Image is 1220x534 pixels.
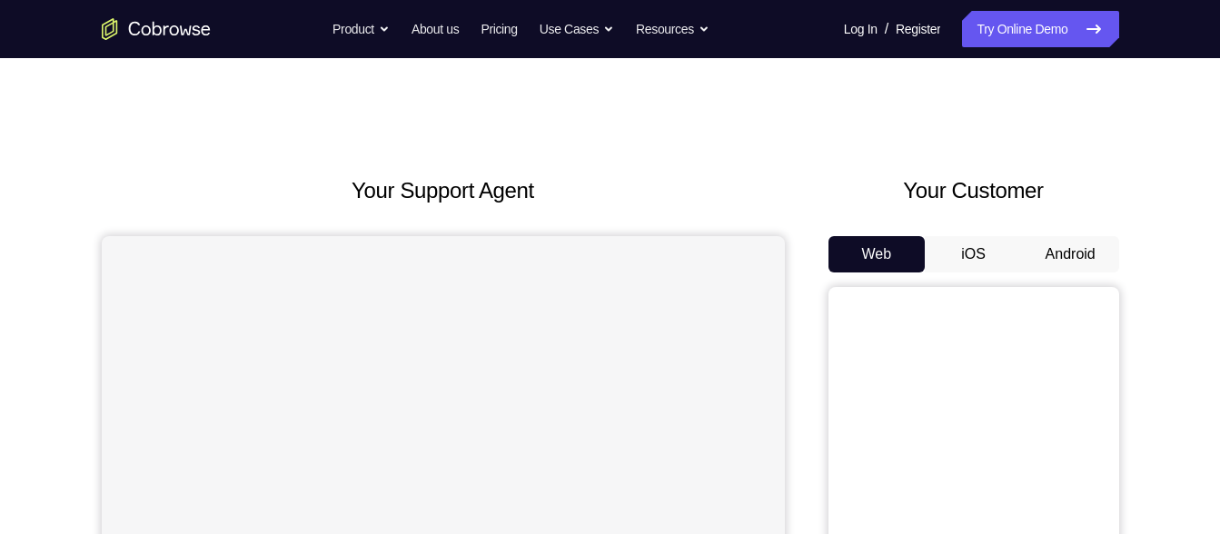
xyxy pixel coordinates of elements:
[412,11,459,47] a: About us
[925,236,1022,272] button: iOS
[540,11,614,47] button: Use Cases
[332,11,390,47] button: Product
[481,11,517,47] a: Pricing
[1022,236,1119,272] button: Android
[636,11,709,47] button: Resources
[885,18,888,40] span: /
[828,236,926,272] button: Web
[828,174,1119,207] h2: Your Customer
[844,11,878,47] a: Log In
[102,18,211,40] a: Go to the home page
[962,11,1118,47] a: Try Online Demo
[896,11,940,47] a: Register
[102,174,785,207] h2: Your Support Agent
